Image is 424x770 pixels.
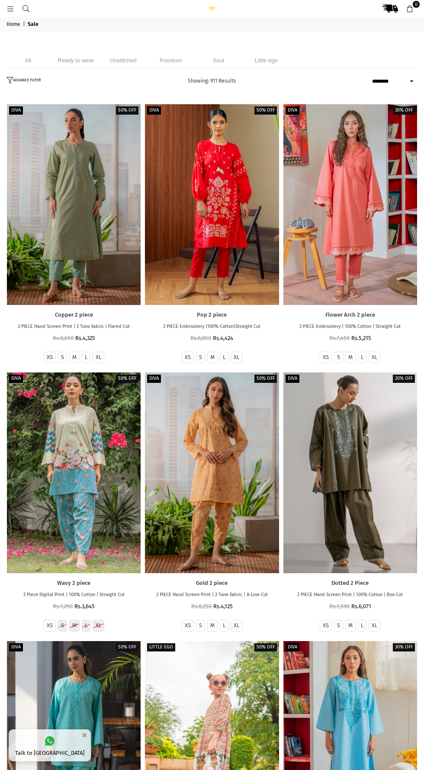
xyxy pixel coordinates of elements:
p: 2 PIECE Embroidery | 100% Cotton | Straight Cut [283,323,417,330]
label: Little EGO [147,643,175,651]
label: L [85,354,87,361]
span: Showing: 911 Results [188,78,236,84]
span: Rs.8,650 [53,335,74,341]
a: Pop 2 piece [145,104,279,305]
label: Diva [147,375,161,383]
label: Diva [286,375,299,383]
a: Flower Arch 2 piece [283,311,417,319]
a: Home [6,21,22,28]
label: Diva [286,643,299,651]
span: Rs.7,290 [53,603,73,610]
label: S [337,622,340,629]
label: 30% off [393,106,415,115]
label: XL [234,622,239,629]
a: Wavy 2 piece [7,372,141,573]
label: XS [47,622,53,629]
label: XS [47,354,53,361]
li: Soul [197,53,240,67]
span: Rs.6,071 [351,603,371,610]
label: M [348,354,353,361]
p: 2 PIECE Hand Screen Print | 2 Tone Fabric | Flared Cut [7,323,141,330]
label: S [199,622,202,629]
span: Rs.8,250 [191,603,212,610]
label: Diva [9,375,23,383]
li: Unstitched [102,53,145,67]
label: S [61,354,64,361]
span: Rs.5,215 [351,335,371,341]
p: 2 PIECE Hand Screen Print | 2 Tone Fabric | A-Line Cut [145,591,279,599]
span: Rs.8,850 [190,335,211,341]
label: XL [96,354,101,361]
label: XL [234,354,239,361]
p: 2 Piece Digital Print | 100% Cotton | Straight Cut [7,591,141,599]
span: 0 [413,1,420,8]
label: Diva [286,106,299,115]
a: XL [372,622,377,629]
button: × [79,728,90,742]
label: XL [372,354,377,361]
label: XS [323,354,329,361]
label: M [72,354,77,361]
label: M [348,622,353,629]
label: 50% off [116,375,138,383]
label: L [85,622,87,629]
a: Search [18,5,34,12]
li: Little ego [244,53,288,67]
label: XS [185,622,191,629]
label: S [337,354,340,361]
label: Diva [9,643,23,651]
span: Sale [28,21,40,28]
span: Rs.3,645 [74,603,95,610]
p: 2 PIECE Embroidery |100% Cotton|Straight Cut [145,323,279,330]
label: Diva [147,106,161,115]
span: Rs.7,450 [329,335,350,341]
li: All [6,53,50,67]
a: Gold 2 piece [145,372,279,573]
label: XS [185,354,191,361]
label: 50% off [116,643,138,651]
a: Copper 2 piece [7,104,141,305]
a: Wavy 2 piece [7,580,141,587]
label: 20% off [393,375,415,383]
label: L [223,354,225,361]
label: L [223,622,225,629]
p: 2 PIECE Hand Screen Print | 100% Cotton | Box Cut [283,591,417,599]
a: Flower Arch 2 piece [283,104,417,305]
span: Rs.4,424 [213,335,233,341]
button: ADVANCE FILTER [6,77,43,86]
label: XS [323,622,329,629]
a: Menu [3,5,18,12]
label: M [210,622,215,629]
label: 50% off [116,106,138,115]
span: Rs.4,325 [75,335,95,341]
a: Copper 2 piece [7,311,141,319]
label: L [361,622,363,629]
span: Rs.4,125 [213,603,233,610]
label: S [199,354,202,361]
a: Talk to [GEOGRAPHIC_DATA] [9,729,91,761]
a: Gold 2 piece [145,580,279,587]
label: 50% off [254,643,277,651]
a: Dotted 2 Piece [283,580,417,587]
label: L [361,354,363,361]
a: Dotted 2 Piece [283,372,417,573]
span: | [23,21,26,28]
